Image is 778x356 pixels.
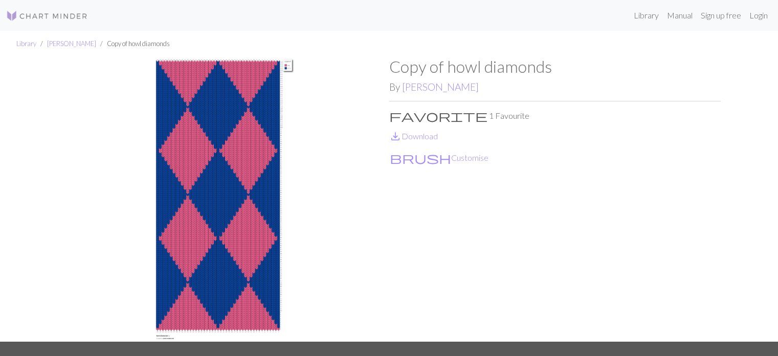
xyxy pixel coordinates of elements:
[389,81,721,93] h2: By
[745,5,772,26] a: Login
[390,151,451,165] span: brush
[390,152,451,164] i: Customise
[630,5,663,26] a: Library
[47,39,96,48] a: [PERSON_NAME]
[16,39,36,48] a: Library
[697,5,745,26] a: Sign up free
[389,109,487,123] span: favorite
[58,57,389,342] img: howl diamonds
[6,10,88,22] img: Logo
[389,110,721,122] p: 1 Favourite
[389,130,402,142] i: Download
[96,39,170,49] li: Copy of howl diamonds
[402,81,479,93] a: [PERSON_NAME]
[389,110,487,122] i: Favourite
[389,129,402,143] span: save_alt
[389,57,721,76] h1: Copy of howl diamonds
[663,5,697,26] a: Manual
[389,151,489,164] button: CustomiseCustomise
[389,131,438,141] a: DownloadDownload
